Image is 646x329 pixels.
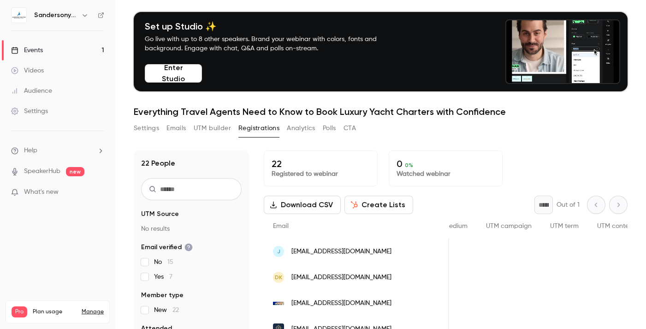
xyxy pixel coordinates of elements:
button: Polls [323,121,336,136]
img: Sandersonyachting [12,8,26,23]
button: Analytics [287,121,315,136]
span: UTM campaign [486,223,532,229]
h6: Sandersonyachting [34,11,77,20]
p: Go live with up to 8 other speakers. Brand your webinar with colors, fonts and background. Engage... [145,35,398,53]
a: Manage [82,308,104,316]
p: 22 [272,158,370,169]
a: SpeakerHub [24,167,60,176]
span: [EMAIL_ADDRESS][DOMAIN_NAME] [291,273,391,282]
span: 0 % [405,162,413,168]
p: No results [141,224,242,233]
p: Watched webinar [397,169,495,179]
span: UTM Source [141,209,179,219]
button: Download CSV [264,196,341,214]
div: Settings [11,107,48,116]
span: new [66,167,84,176]
div: Audience [11,86,52,96]
span: Member type [141,291,184,300]
span: New [154,305,179,315]
span: 22 [172,307,179,313]
button: UTM builder [194,121,231,136]
span: DK [275,273,282,281]
h1: 22 People [141,158,175,169]
p: Registered to webinar [272,169,370,179]
p: 0 [397,158,495,169]
span: Help [24,146,37,156]
button: Enter Studio [145,64,202,83]
span: Email verified [141,243,193,252]
h4: Set up Studio ✨ [145,21,398,32]
img: thewanderingpassporttravel.com [273,302,284,305]
span: UTM content [597,223,635,229]
button: Create Lists [344,196,413,214]
span: Pro [12,306,27,317]
button: Settings [134,121,159,136]
span: 7 [169,274,172,280]
button: CTA [344,121,356,136]
span: [EMAIL_ADDRESS][DOMAIN_NAME] [291,299,391,308]
span: Email [273,223,289,229]
p: Out of 1 [557,200,580,209]
button: Registrations [238,121,279,136]
span: J [277,247,280,256]
div: Events [11,46,43,55]
div: Videos [11,66,44,75]
span: [EMAIL_ADDRESS][DOMAIN_NAME] [291,247,391,257]
li: help-dropdown-opener [11,146,104,156]
span: Plan usage [33,308,76,316]
span: 15 [167,259,173,265]
span: What's new [24,187,59,197]
span: UTM term [550,223,579,229]
span: No [154,257,173,267]
button: Emails [166,121,186,136]
h1: Everything Travel Agents Need to Know to Book Luxury Yacht Charters with Confidence [134,106,628,117]
iframe: Noticeable Trigger [93,188,104,197]
span: Yes [154,272,172,281]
